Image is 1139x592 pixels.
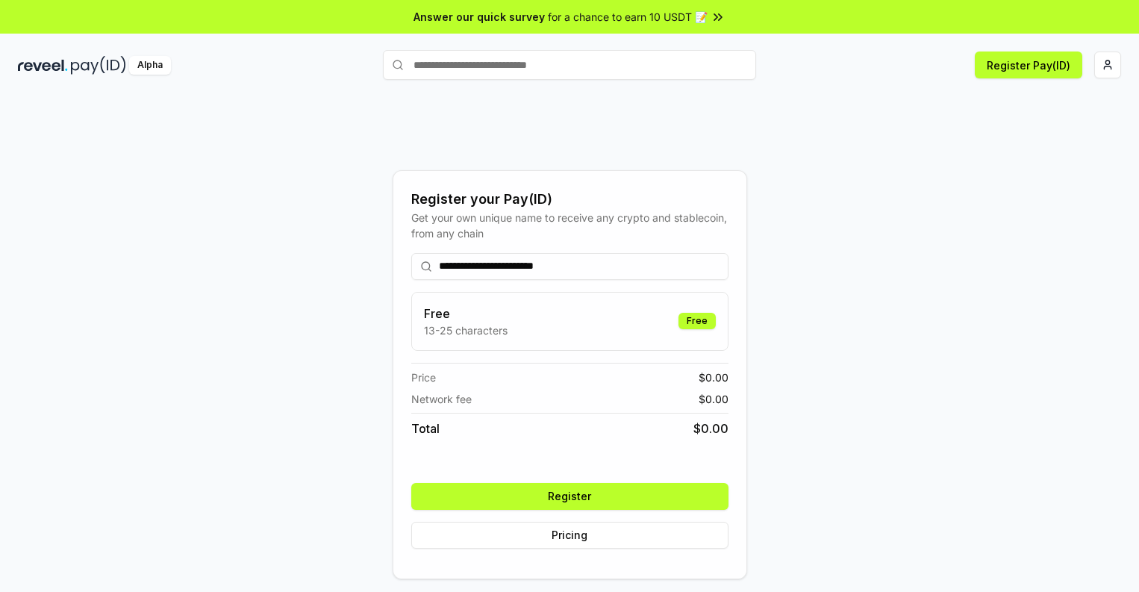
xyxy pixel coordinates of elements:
[411,483,728,510] button: Register
[411,522,728,549] button: Pricing
[71,56,126,75] img: pay_id
[411,391,472,407] span: Network fee
[424,305,508,323] h3: Free
[414,9,545,25] span: Answer our quick survey
[699,370,728,385] span: $ 0.00
[411,210,728,241] div: Get your own unique name to receive any crypto and stablecoin, from any chain
[411,420,440,437] span: Total
[411,189,728,210] div: Register your Pay(ID)
[678,313,716,329] div: Free
[18,56,68,75] img: reveel_dark
[129,56,171,75] div: Alpha
[693,420,728,437] span: $ 0.00
[424,323,508,338] p: 13-25 characters
[411,370,436,385] span: Price
[548,9,708,25] span: for a chance to earn 10 USDT 📝
[975,52,1082,78] button: Register Pay(ID)
[699,391,728,407] span: $ 0.00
